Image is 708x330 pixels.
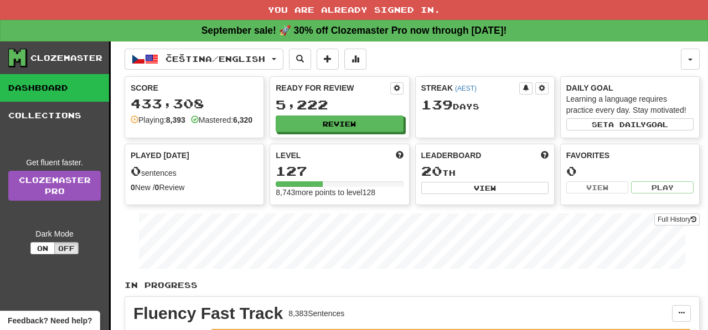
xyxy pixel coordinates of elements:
[421,97,453,112] span: 139
[421,82,519,93] div: Streak
[155,183,159,192] strong: 0
[421,164,549,179] div: th
[191,114,252,125] div: Mastered:
[631,181,694,193] button: Play
[276,150,301,161] span: Level
[421,150,482,161] span: Leaderboard
[54,242,79,254] button: Off
[317,49,339,70] button: Add sentence to collection
[133,305,283,322] div: Fluency Fast Track
[131,97,258,111] div: 433,308
[654,213,700,226] button: Full History
[276,116,403,132] button: Review
[608,121,646,128] span: a daily
[276,164,403,178] div: 127
[455,85,477,92] a: (AEST)
[131,163,141,179] span: 0
[289,49,311,70] button: Search sentences
[566,93,694,116] div: Learning a language requires practice every day. Stay motivated!
[421,98,549,112] div: Day s
[131,150,189,161] span: Played [DATE]
[131,183,135,192] strong: 0
[131,182,258,193] div: New / Review
[421,182,549,194] button: View
[344,49,366,70] button: More stats
[541,150,549,161] span: This week in points, UTC
[396,150,404,161] span: Score more points to level up
[276,187,403,198] div: 8,743 more points to level 128
[166,54,265,64] span: Čeština / English
[8,157,101,168] div: Get fluent faster.
[276,98,403,112] div: 5,222
[566,181,629,193] button: View
[166,116,185,124] strong: 8,393
[8,315,92,326] span: Open feedback widget
[201,25,507,36] strong: September sale! 🚀 30% off Clozemaster Pro now through [DATE]!
[131,114,185,125] div: Playing:
[421,163,442,179] span: 20
[131,164,258,179] div: sentences
[8,171,101,201] a: ClozemasterPro
[125,49,283,70] button: Čeština/English
[30,242,55,254] button: On
[8,228,101,239] div: Dark Mode
[233,116,252,124] strong: 6,320
[566,82,694,93] div: Daily Goal
[125,280,700,291] p: In Progress
[30,53,102,64] div: Clozemaster
[566,164,694,178] div: 0
[276,82,390,93] div: Ready for Review
[131,82,258,93] div: Score
[288,308,344,319] div: 8,383 Sentences
[566,150,694,161] div: Favorites
[566,118,694,130] button: Seta dailygoal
